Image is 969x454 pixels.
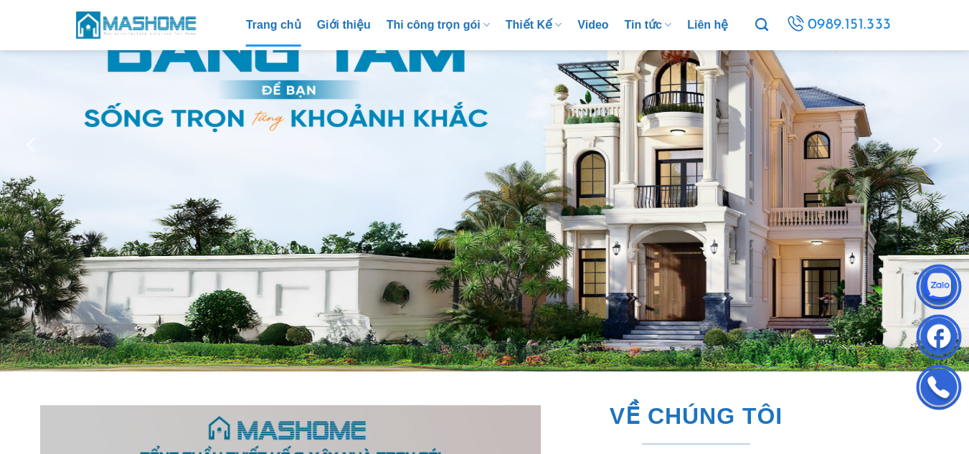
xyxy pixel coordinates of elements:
[625,4,672,47] a: Tin tức
[924,99,950,190] button: Next
[577,4,608,47] a: Video
[755,10,768,40] a: Tìm kiếm
[506,4,562,47] a: Thiết Kế
[784,12,894,38] a: 0989.151.333
[19,99,45,190] button: Previous
[610,398,783,435] span: VỀ CHÚNG TÔI
[246,4,301,47] a: Trang chủ
[917,268,960,311] img: Zalo
[917,368,960,411] img: Phone
[687,4,728,47] a: Liên hệ
[808,13,892,37] span: 0989.151.333
[917,318,960,361] img: Facebook
[317,4,371,47] a: Giới thiệu
[76,9,198,40] img: MasHome – Tổng Thầu Thiết Kế Và Xây Nhà Trọn Gói
[387,4,490,47] a: Thi công trọn gói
